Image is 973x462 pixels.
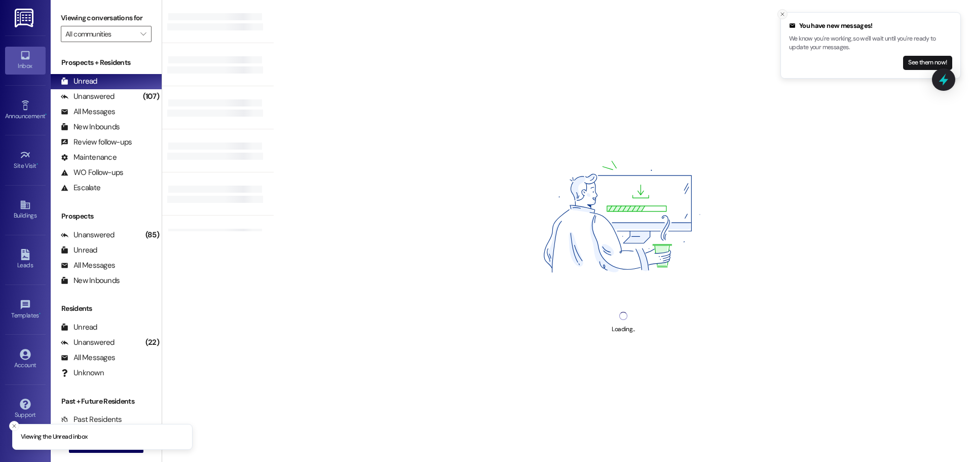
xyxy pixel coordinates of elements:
div: Past + Future Residents [51,396,162,407]
label: Viewing conversations for [61,10,152,26]
p: We know you're working, so we'll wait until you're ready to update your messages. [789,34,952,52]
input: All communities [65,26,135,42]
a: Support [5,396,46,423]
button: Close toast [9,421,19,431]
div: Unanswered [61,337,115,348]
div: Prospects + Residents [51,57,162,68]
button: Close toast [777,9,788,19]
div: You have new messages! [789,21,952,31]
img: ResiDesk Logo [15,9,35,27]
div: Unread [61,76,97,87]
a: Inbox [5,47,46,74]
div: (107) [140,89,162,104]
div: Residents [51,303,162,314]
span: • [39,310,41,317]
div: (22) [143,335,162,350]
div: All Messages [61,106,115,117]
span: • [36,161,38,168]
a: Leads [5,246,46,273]
div: Past Residents [61,414,122,425]
div: Escalate [61,183,100,193]
a: Account [5,346,46,373]
div: Prospects [51,211,162,222]
i:  [140,30,146,38]
button: See them now! [903,56,952,70]
div: All Messages [61,260,115,271]
a: Buildings [5,196,46,224]
div: WO Follow-ups [61,167,123,178]
div: All Messages [61,352,115,363]
span: • [45,111,47,118]
p: Viewing the Unread inbox [21,433,87,442]
div: Review follow-ups [61,137,132,148]
div: Maintenance [61,152,117,163]
div: Unread [61,245,97,256]
div: Unanswered [61,91,115,102]
div: New Inbounds [61,275,120,286]
a: Templates • [5,296,46,324]
a: Site Visit • [5,147,46,174]
div: (85) [143,227,162,243]
div: Unknown [61,368,104,378]
div: Unanswered [61,230,115,240]
div: Loading... [612,324,634,335]
div: Unread [61,322,97,333]
div: New Inbounds [61,122,120,132]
